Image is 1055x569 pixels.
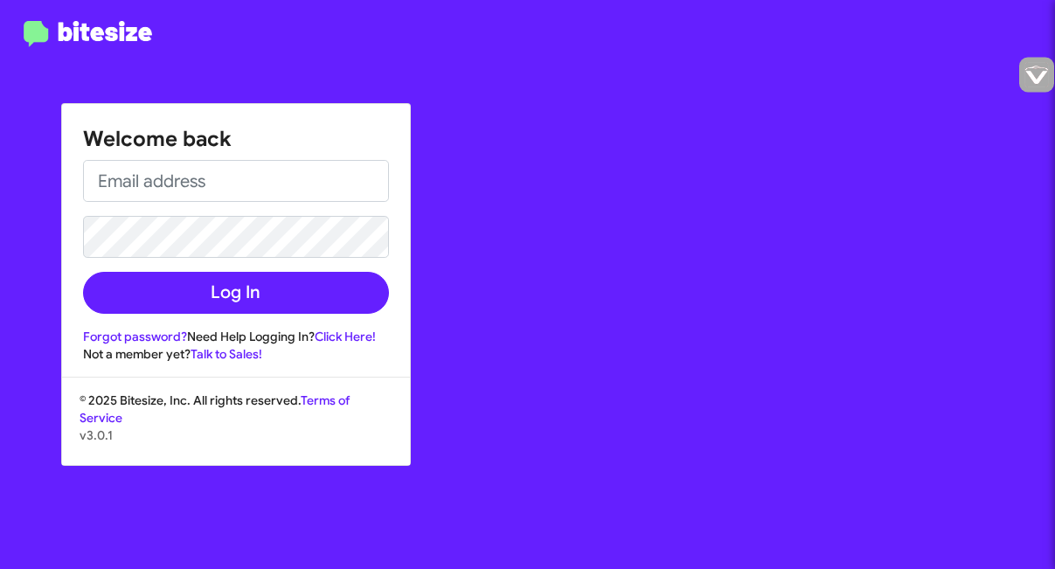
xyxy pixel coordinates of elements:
a: Forgot password? [83,329,187,344]
a: Talk to Sales! [191,346,262,362]
a: Terms of Service [80,392,350,426]
a: Click Here! [315,329,376,344]
div: © 2025 Bitesize, Inc. All rights reserved. [62,392,410,465]
div: Need Help Logging In? [83,328,389,345]
input: Email address [83,160,389,202]
p: v3.0.1 [80,427,392,444]
h1: Welcome back [83,125,389,153]
button: Log In [83,272,389,314]
div: Not a member yet? [83,345,389,363]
